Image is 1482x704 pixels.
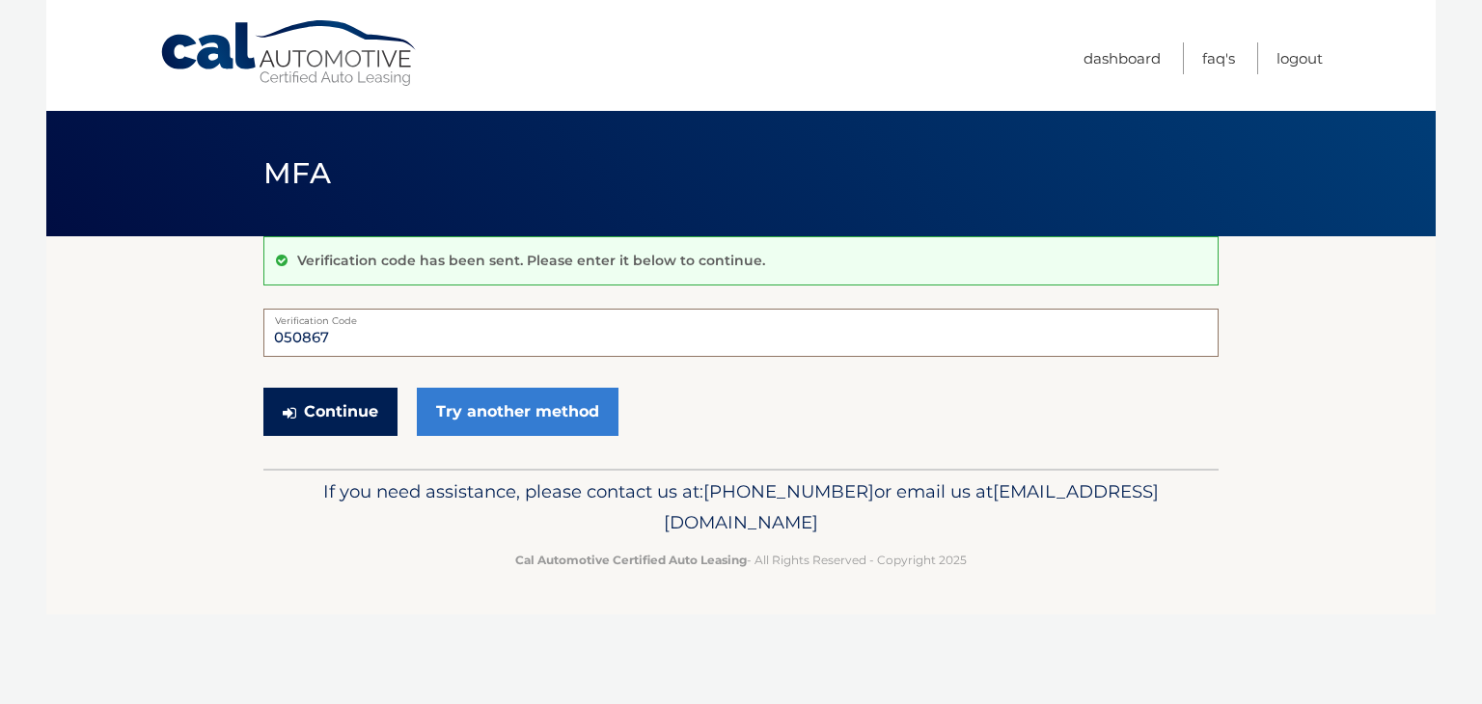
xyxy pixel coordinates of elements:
[263,309,1219,324] label: Verification Code
[276,476,1206,538] p: If you need assistance, please contact us at: or email us at
[703,480,874,502] span: [PHONE_NUMBER]
[417,388,618,436] a: Try another method
[515,553,747,567] strong: Cal Automotive Certified Auto Leasing
[1276,42,1323,74] a: Logout
[263,309,1219,357] input: Verification Code
[1202,42,1235,74] a: FAQ's
[664,480,1159,533] span: [EMAIL_ADDRESS][DOMAIN_NAME]
[263,388,398,436] button: Continue
[1084,42,1161,74] a: Dashboard
[276,550,1206,570] p: - All Rights Reserved - Copyright 2025
[297,252,765,269] p: Verification code has been sent. Please enter it below to continue.
[159,19,420,88] a: Cal Automotive
[263,155,331,191] span: MFA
